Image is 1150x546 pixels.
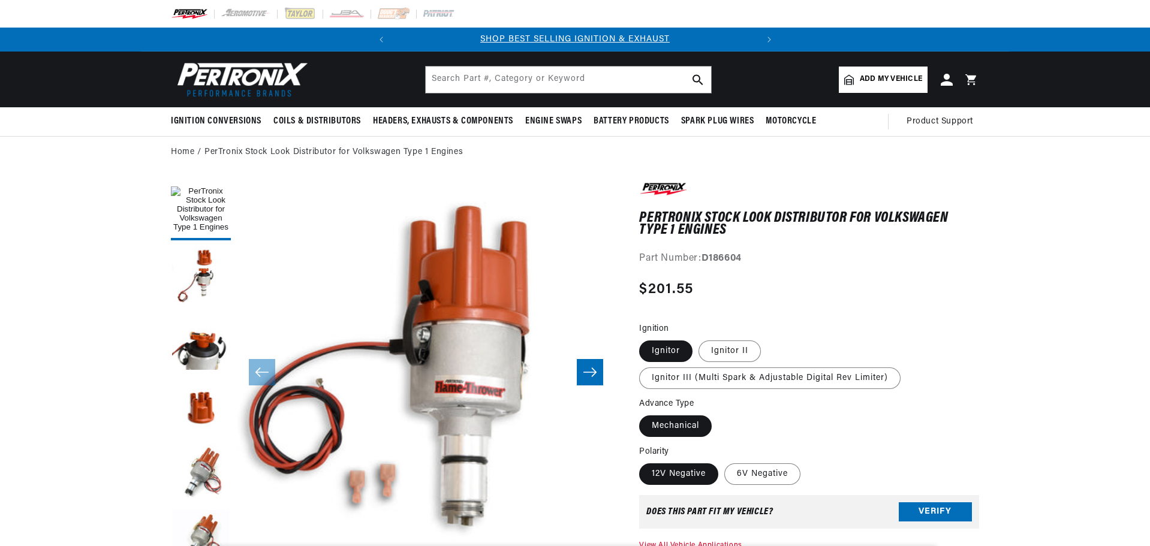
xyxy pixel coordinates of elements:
[724,463,800,485] label: 6V Negative
[369,28,393,52] button: Translation missing: en.sections.announcements.previous_announcement
[685,67,711,93] button: search button
[171,444,231,504] button: Load image 5 in gallery view
[639,212,979,237] h1: PerTronix Stock Look Distributor for Volkswagen Type 1 Engines
[480,35,670,44] a: SHOP BEST SELLING IGNITION & EXHAUST
[249,359,275,385] button: Slide left
[171,146,979,159] nav: breadcrumbs
[639,322,670,335] legend: Ignition
[519,107,588,135] summary: Engine Swaps
[373,115,513,128] span: Headers, Exhausts & Components
[639,445,670,458] legend: Polarity
[639,251,979,267] div: Part Number:
[141,28,1009,52] slideshow-component: Translation missing: en.sections.announcements.announcement_bar
[525,115,582,128] span: Engine Swaps
[675,107,760,135] summary: Spark Plug Wires
[757,28,781,52] button: Translation missing: en.sections.announcements.next_announcement
[646,507,773,517] div: Does This part fit My vehicle?
[426,67,711,93] input: Search Part #, Category or Keyword
[171,378,231,438] button: Load image 4 in gallery view
[760,107,822,135] summary: Motorcycle
[171,107,267,135] summary: Ignition Conversions
[639,279,693,300] span: $201.55
[639,397,695,410] legend: Advance Type
[702,254,742,263] strong: D186604
[273,115,361,128] span: Coils & Distributors
[907,107,979,136] summary: Product Support
[839,67,928,93] a: Add my vehicle
[639,340,693,362] label: Ignitor
[588,107,675,135] summary: Battery Products
[681,115,754,128] span: Spark Plug Wires
[639,367,901,389] label: Ignitor III (Multi Spark & Adjustable Digital Rev Limiter)
[171,180,231,240] button: Load image 1 in gallery view
[171,146,194,159] a: Home
[393,33,757,46] div: 1 of 2
[171,312,231,372] button: Load image 3 in gallery view
[639,463,718,485] label: 12V Negative
[639,415,712,437] label: Mechanical
[267,107,367,135] summary: Coils & Distributors
[594,115,669,128] span: Battery Products
[899,502,972,521] button: Verify
[577,359,603,385] button: Slide right
[699,340,761,362] label: Ignitor II
[766,115,816,128] span: Motorcycle
[204,146,463,159] a: PerTronix Stock Look Distributor for Volkswagen Type 1 Engines
[171,246,231,306] button: Load image 2 in gallery view
[907,115,973,128] span: Product Support
[860,74,922,85] span: Add my vehicle
[393,33,757,46] div: Announcement
[171,59,309,100] img: Pertronix
[171,115,261,128] span: Ignition Conversions
[367,107,519,135] summary: Headers, Exhausts & Components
